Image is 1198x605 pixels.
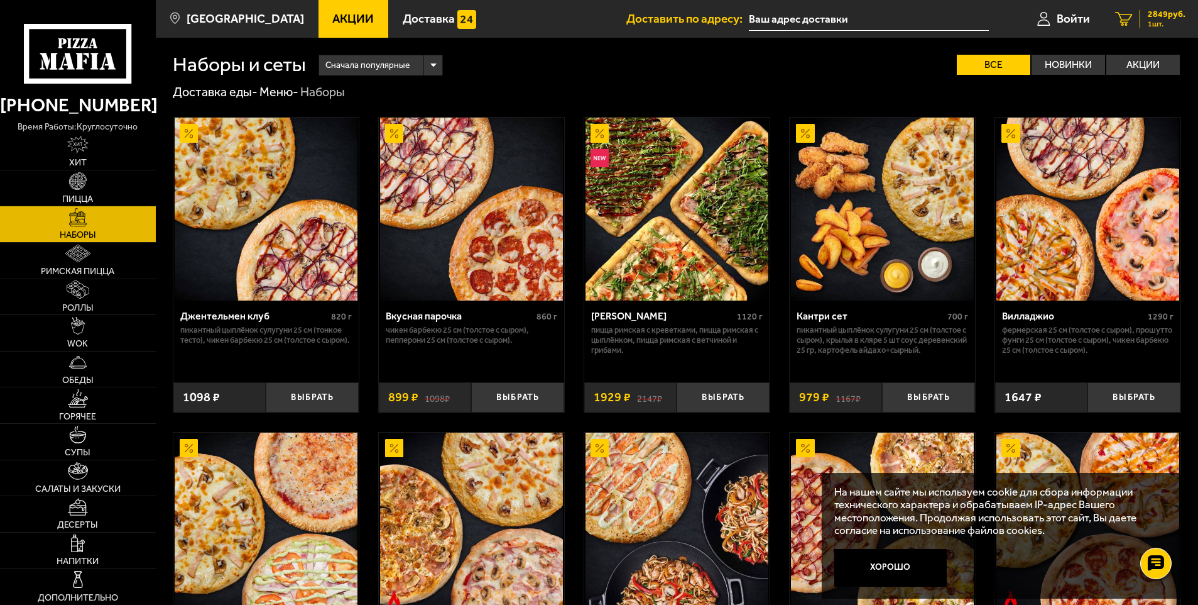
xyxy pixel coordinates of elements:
[386,325,557,345] p: Чикен Барбекю 25 см (толстое с сыром), Пепперони 25 см (толстое с сыром).
[180,325,352,345] p: Пикантный цыплёнок сулугуни 25 см (тонкое тесто), Чикен Барбекю 25 см (толстое с сыром).
[175,118,357,301] img: Джентельмен клуб
[591,439,609,458] img: Акционный
[187,13,304,25] span: [GEOGRAPHIC_DATA]
[834,486,1161,537] p: На нашем сайте мы используем cookie для сбора информации технического характера и обрабатываем IP...
[1001,124,1020,143] img: Акционный
[259,84,298,99] a: Меню-
[180,124,199,143] img: Акционный
[1148,20,1185,28] span: 1 шт.
[790,118,975,301] a: АкционныйКантри сет
[1032,55,1105,75] label: Новинки
[183,391,220,404] span: 1098 ₽
[749,8,988,31] input: Ваш адрес доставки
[62,195,93,204] span: Пицца
[591,310,734,322] div: [PERSON_NAME]
[1106,55,1180,75] label: Акции
[996,118,1179,301] img: Вилладжио
[796,124,815,143] img: Акционный
[797,325,968,355] p: Пикантный цыплёнок сулугуни 25 см (толстое с сыром), крылья в кляре 5 шт соус деревенский 25 гр, ...
[834,549,947,587] button: Хорошо
[1087,382,1180,413] button: Выбрать
[300,84,345,101] div: Наборы
[677,382,770,413] button: Выбрать
[173,84,258,99] a: Доставка еды-
[1057,13,1090,25] span: Войти
[1148,311,1173,322] span: 1290 г
[1002,325,1173,355] p: Фермерская 25 см (толстое с сыром), Прошутто Фунги 25 см (толстое с сыром), Чикен Барбекю 25 см (...
[65,448,90,457] span: Супы
[386,310,533,322] div: Вкусная парочка
[626,13,749,25] span: Доставить по адресу:
[60,231,96,240] span: Наборы
[35,485,121,494] span: Салаты и закуски
[591,149,609,168] img: Новинка
[67,340,88,348] span: WOK
[173,118,359,301] a: АкционныйДжентельмен клуб
[737,311,763,322] span: 1120 г
[591,325,763,355] p: Пицца Римская с креветками, Пицца Римская с цыплёнком, Пицца Римская с ветчиной и грибами.
[385,439,404,458] img: Акционный
[594,391,631,404] span: 1929 ₽
[41,267,114,276] span: Римская пицца
[325,53,410,77] span: Сначала популярные
[379,118,564,301] a: АкционныйВкусная парочка
[471,382,564,413] button: Выбрать
[38,594,118,602] span: Дополнительно
[266,382,359,413] button: Выбрать
[1005,391,1042,404] span: 1647 ₽
[180,310,328,322] div: Джентельмен клуб
[457,10,476,29] img: 15daf4d41897b9f0e9f617042186c801.svg
[180,439,199,458] img: Акционный
[836,391,861,404] s: 1167 ₽
[62,376,94,385] span: Обеды
[536,311,557,322] span: 860 г
[995,118,1180,301] a: АкционныйВилладжио
[69,158,87,167] span: Хит
[425,391,450,404] s: 1098 ₽
[797,310,944,322] div: Кантри сет
[57,557,99,566] span: Напитки
[380,118,563,301] img: Вкусная парочка
[57,521,98,530] span: Десерты
[173,55,306,75] h1: Наборы и сеты
[584,118,770,301] a: АкционныйНовинкаМама Миа
[791,118,974,301] img: Кантри сет
[62,304,94,313] span: Роллы
[1002,310,1145,322] div: Вилладжио
[403,13,455,25] span: Доставка
[1148,10,1185,19] span: 2849 руб.
[388,391,418,404] span: 899 ₽
[332,13,374,25] span: Акции
[796,439,815,458] img: Акционный
[957,55,1030,75] label: Все
[585,118,768,301] img: Мама Миа
[882,382,975,413] button: Выбрать
[799,391,829,404] span: 979 ₽
[331,311,352,322] span: 820 г
[591,124,609,143] img: Акционный
[947,311,968,322] span: 700 г
[637,391,662,404] s: 2147 ₽
[385,124,404,143] img: Акционный
[59,413,96,421] span: Горячее
[1001,439,1020,458] img: Акционный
